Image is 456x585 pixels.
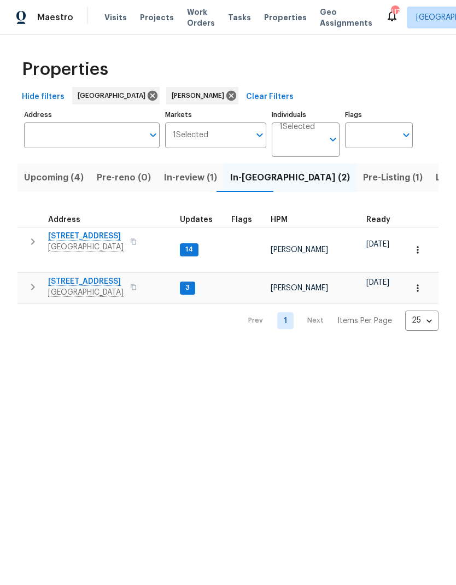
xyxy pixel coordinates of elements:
[272,112,340,118] label: Individuals
[72,87,160,104] div: [GEOGRAPHIC_DATA]
[24,170,84,185] span: Upcoming (4)
[24,112,160,118] label: Address
[78,90,150,101] span: [GEOGRAPHIC_DATA]
[271,284,328,292] span: [PERSON_NAME]
[271,216,288,224] span: HPM
[166,87,238,104] div: [PERSON_NAME]
[97,170,151,185] span: Pre-reno (0)
[337,315,392,326] p: Items Per Page
[17,87,69,107] button: Hide filters
[104,12,127,23] span: Visits
[345,112,413,118] label: Flags
[271,246,328,254] span: [PERSON_NAME]
[366,216,390,224] span: Ready
[181,245,197,254] span: 14
[165,112,267,118] label: Markets
[187,7,215,28] span: Work Orders
[172,90,229,101] span: [PERSON_NAME]
[231,216,252,224] span: Flags
[22,90,65,104] span: Hide filters
[325,132,341,147] button: Open
[252,127,267,143] button: Open
[363,170,423,185] span: Pre-Listing (1)
[246,90,294,104] span: Clear Filters
[399,127,414,143] button: Open
[230,170,350,185] span: In-[GEOGRAPHIC_DATA] (2)
[405,306,439,335] div: 25
[279,122,315,132] span: 1 Selected
[391,7,399,17] div: 117
[22,64,108,75] span: Properties
[37,12,73,23] span: Maestro
[180,216,213,224] span: Updates
[366,279,389,286] span: [DATE]
[140,12,174,23] span: Projects
[277,312,294,329] a: Goto page 1
[145,127,161,143] button: Open
[366,216,400,224] div: Earliest renovation start date (first business day after COE or Checkout)
[48,216,80,224] span: Address
[228,14,251,21] span: Tasks
[181,283,194,292] span: 3
[238,311,439,331] nav: Pagination Navigation
[242,87,298,107] button: Clear Filters
[366,241,389,248] span: [DATE]
[173,131,208,140] span: 1 Selected
[320,7,372,28] span: Geo Assignments
[264,12,307,23] span: Properties
[164,170,217,185] span: In-review (1)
